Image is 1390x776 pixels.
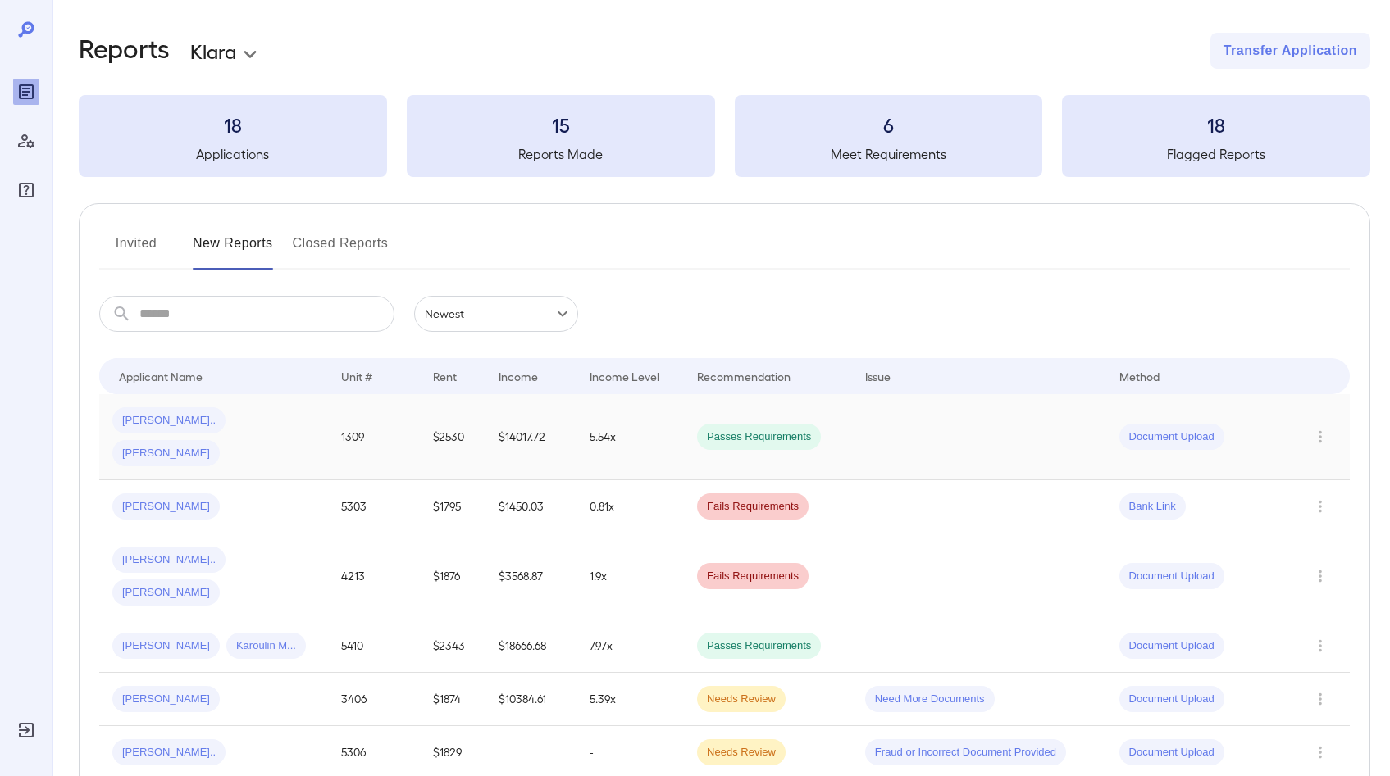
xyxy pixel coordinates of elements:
[341,366,372,386] div: Unit #
[407,144,715,164] h5: Reports Made
[1119,745,1224,760] span: Document Upload
[577,673,684,726] td: 5.39x
[485,533,577,619] td: $3568.87
[420,619,485,673] td: $2343
[697,569,809,584] span: Fails Requirements
[1307,739,1333,765] button: Row Actions
[577,394,684,480] td: 5.54x
[13,128,39,154] div: Manage Users
[328,673,420,726] td: 3406
[697,499,809,515] span: Fails Requirements
[865,366,891,386] div: Issue
[735,111,1043,138] h3: 6
[1119,429,1224,445] span: Document Upload
[1062,144,1370,164] h5: Flagged Reports
[1307,633,1333,659] button: Row Actions
[735,144,1043,164] h5: Meet Requirements
[112,446,220,461] span: [PERSON_NAME]
[1210,33,1370,69] button: Transfer Application
[433,366,459,386] div: Rent
[485,673,577,726] td: $10384.61
[328,480,420,533] td: 5303
[79,95,1370,177] summary: 18Applications15Reports Made6Meet Requirements18Flagged Reports
[328,394,420,480] td: 1309
[590,366,659,386] div: Income Level
[112,638,220,654] span: [PERSON_NAME]
[1307,424,1333,450] button: Row Actions
[420,480,485,533] td: $1795
[865,692,995,707] span: Need More Documents
[1119,499,1186,515] span: Bank Link
[112,413,226,429] span: [PERSON_NAME]..
[79,111,387,138] h3: 18
[485,394,577,480] td: $14017.72
[1119,692,1224,707] span: Document Upload
[697,692,786,707] span: Needs Review
[1307,686,1333,712] button: Row Actions
[577,480,684,533] td: 0.81x
[1062,111,1370,138] h3: 18
[420,533,485,619] td: $1876
[485,480,577,533] td: $1450.03
[13,717,39,743] div: Log Out
[407,111,715,138] h3: 15
[420,673,485,726] td: $1874
[1307,493,1333,520] button: Row Actions
[1119,366,1160,386] div: Method
[414,296,578,332] div: Newest
[112,499,220,515] span: [PERSON_NAME]
[697,638,821,654] span: Passes Requirements
[1119,638,1224,654] span: Document Upload
[1119,569,1224,584] span: Document Upload
[577,619,684,673] td: 7.97x
[328,533,420,619] td: 4213
[112,585,220,601] span: [PERSON_NAME]
[112,552,226,568] span: [PERSON_NAME]..
[420,394,485,480] td: $2530
[697,366,791,386] div: Recommendation
[226,638,306,654] span: Karoulin M...
[193,230,273,270] button: New Reports
[293,230,389,270] button: Closed Reports
[577,533,684,619] td: 1.9x
[865,745,1066,760] span: Fraud or Incorrect Document Provided
[499,366,538,386] div: Income
[79,144,387,164] h5: Applications
[13,79,39,105] div: Reports
[190,38,236,64] p: Klara
[112,692,220,707] span: [PERSON_NAME]
[697,745,786,760] span: Needs Review
[119,366,203,386] div: Applicant Name
[485,619,577,673] td: $18666.68
[1307,563,1333,589] button: Row Actions
[13,177,39,203] div: FAQ
[112,745,226,760] span: [PERSON_NAME]..
[99,230,173,270] button: Invited
[697,429,821,445] span: Passes Requirements
[328,619,420,673] td: 5410
[79,33,170,69] h2: Reports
